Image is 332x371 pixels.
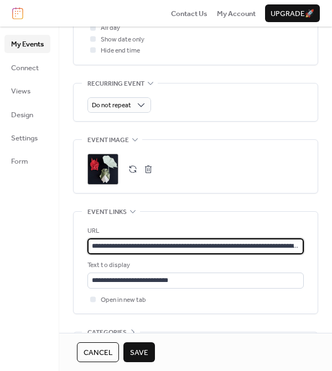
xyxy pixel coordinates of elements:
[4,106,50,123] a: Design
[11,109,33,121] span: Design
[4,152,50,170] a: Form
[87,260,302,271] div: Text to display
[77,342,119,362] button: Cancel
[87,78,144,89] span: Recurring event
[92,99,131,112] span: Do not repeat
[271,8,314,19] span: Upgrade 🚀
[87,135,129,146] span: Event image
[101,45,140,56] span: Hide end time
[4,59,50,76] a: Connect
[11,39,44,50] span: My Events
[101,23,120,34] span: All day
[265,4,320,22] button: Upgrade🚀
[4,129,50,147] a: Settings
[171,8,207,19] a: Contact Us
[101,34,144,45] span: Show date only
[11,86,30,97] span: Views
[4,82,50,100] a: Views
[4,35,50,53] a: My Events
[11,156,28,167] span: Form
[87,327,127,338] span: Categories
[11,62,39,74] span: Connect
[87,207,127,218] span: Event links
[11,133,38,144] span: Settings
[123,342,155,362] button: Save
[217,8,256,19] a: My Account
[101,295,146,306] span: Open in new tab
[87,154,118,185] div: ;
[84,347,112,358] span: Cancel
[12,7,23,19] img: logo
[130,347,148,358] span: Save
[87,226,302,237] div: URL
